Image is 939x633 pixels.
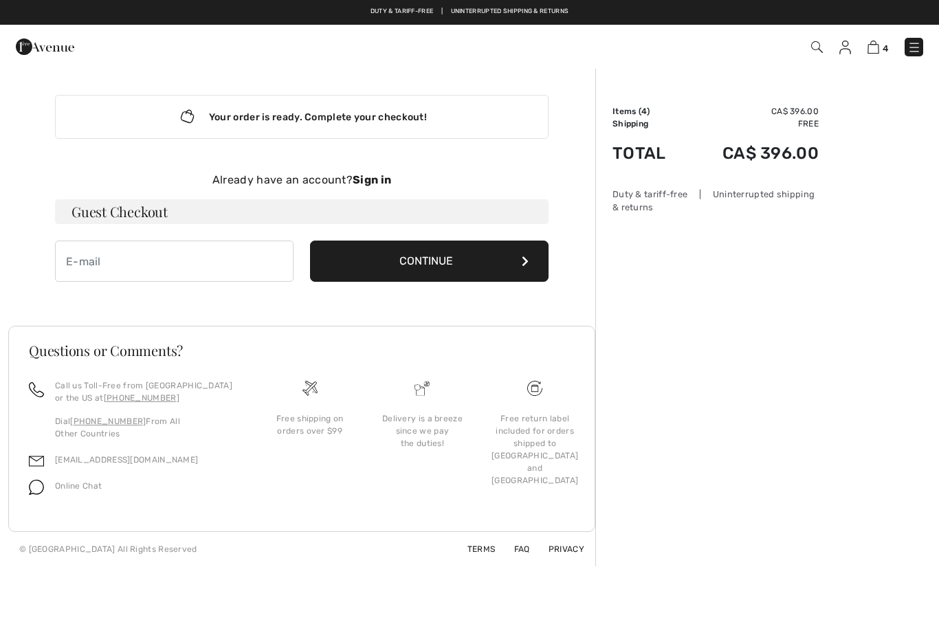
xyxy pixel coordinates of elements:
td: Total [612,130,686,177]
img: Shopping Bag [868,41,879,54]
div: Free shipping on orders over $99 [265,412,355,437]
img: Menu [907,41,921,54]
p: Dial From All Other Countries [55,415,237,440]
a: [PHONE_NUMBER] [104,393,179,403]
h3: Guest Checkout [55,199,549,224]
input: E-mail [55,241,294,282]
td: CA$ 396.00 [686,130,819,177]
span: 4 [883,43,888,54]
a: 4 [868,38,888,55]
div: Duty & tariff-free | Uninterrupted shipping & returns [612,188,819,214]
span: Online Chat [55,481,102,491]
img: Delivery is a breeze since we pay the duties! [415,381,430,396]
img: Search [811,41,823,53]
img: Free shipping on orders over $99 [527,381,542,396]
td: Items ( ) [612,105,686,118]
img: email [29,454,44,469]
td: Shipping [612,118,686,130]
td: CA$ 396.00 [686,105,819,118]
div: Already have an account? [55,172,549,188]
button: Continue [310,241,549,282]
p: Call us Toll-Free from [GEOGRAPHIC_DATA] or the US at [55,379,237,404]
img: Free shipping on orders over $99 [302,381,318,396]
img: 1ère Avenue [16,33,74,60]
div: © [GEOGRAPHIC_DATA] All Rights Reserved [19,543,197,555]
a: [EMAIL_ADDRESS][DOMAIN_NAME] [55,455,198,465]
img: chat [29,480,44,495]
div: Free return label included for orders shipped to [GEOGRAPHIC_DATA] and [GEOGRAPHIC_DATA] [489,412,580,487]
strong: Sign in [353,173,391,186]
a: FAQ [498,544,530,554]
span: 4 [641,107,647,116]
img: call [29,382,44,397]
a: Privacy [532,544,584,554]
div: Delivery is a breeze since we pay the duties! [377,412,468,449]
a: Terms [451,544,496,554]
div: Your order is ready. Complete your checkout! [55,95,549,139]
a: 1ère Avenue [16,39,74,52]
img: My Info [839,41,851,54]
h3: Questions or Comments? [29,344,575,357]
a: Duty & tariff-free | Uninterrupted shipping & returns [371,8,568,14]
td: Free [686,118,819,130]
a: [PHONE_NUMBER] [70,417,146,426]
